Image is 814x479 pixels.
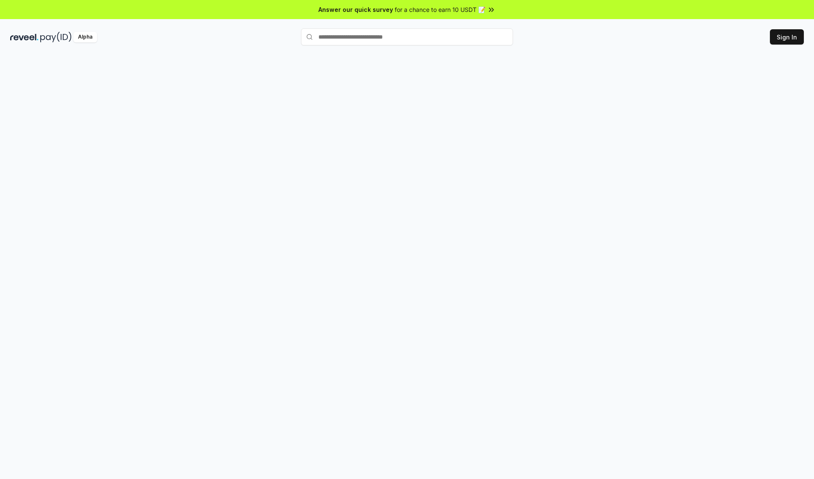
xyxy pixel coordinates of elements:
img: reveel_dark [10,32,39,42]
div: Alpha [73,32,97,42]
img: pay_id [40,32,72,42]
span: Answer our quick survey [318,5,393,14]
span: for a chance to earn 10 USDT 📝 [395,5,485,14]
button: Sign In [770,29,804,45]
